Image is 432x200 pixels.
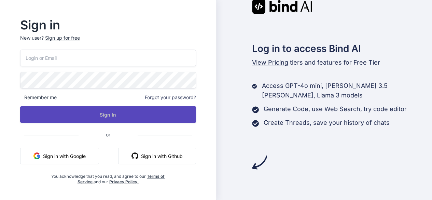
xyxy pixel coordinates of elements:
[109,179,139,184] a: Privacy Policy.
[33,152,40,159] img: google
[264,104,407,114] p: Generate Code, use Web Search, try code editor
[252,59,288,66] span: View Pricing
[252,155,267,170] img: arrow
[45,35,80,41] div: Sign up for free
[20,19,196,30] h2: Sign in
[20,106,196,123] button: Sign In
[20,35,196,50] p: New user?
[145,94,196,101] span: Forgot your password?
[20,50,196,66] input: Login or Email
[20,148,99,164] button: Sign in with Google
[78,174,165,184] a: Terms of Service
[49,170,167,185] div: You acknowledge that you read, and agree to our and our
[20,94,57,101] span: Remember me
[79,126,138,143] span: or
[262,81,432,100] p: Access GPT-4o mini, [PERSON_NAME] 3.5 [PERSON_NAME], Llama 3 models
[264,118,390,128] p: Create Threads, save your history of chats
[131,152,138,159] img: github
[118,148,196,164] button: Sign in with Github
